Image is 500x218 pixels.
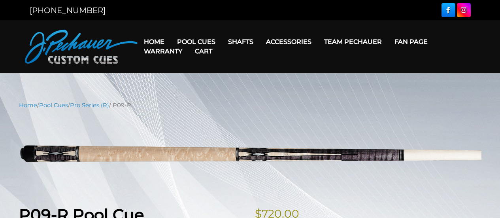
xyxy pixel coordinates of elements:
a: Pool Cues [171,32,222,52]
a: Home [19,102,37,109]
a: Warranty [138,41,189,61]
a: [PHONE_NUMBER] [30,6,106,15]
img: Pechauer Custom Cues [25,30,138,64]
a: Shafts [222,32,260,52]
a: Fan Page [388,32,434,52]
nav: Breadcrumb [19,101,481,110]
a: Pro Series (R) [70,102,109,109]
a: Team Pechauer [318,32,388,52]
a: Pool Cues [39,102,68,109]
img: P09-R.png [19,116,481,193]
a: Accessories [260,32,318,52]
a: Cart [189,41,219,61]
a: Home [138,32,171,52]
